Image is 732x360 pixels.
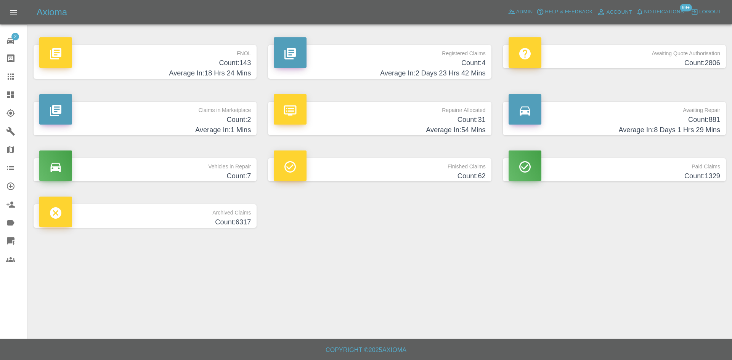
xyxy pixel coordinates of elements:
a: Registered ClaimsCount:4Average In:2 Days 23 Hrs 42 Mins [268,45,491,79]
h4: Average In: 54 Mins [274,125,485,135]
p: FNOL [39,45,251,58]
h4: Count: 1329 [509,171,720,181]
p: Awaiting Quote Authorisation [509,45,720,58]
h4: Count: 6317 [39,217,251,227]
h4: Average In: 18 Hrs 24 Mins [39,68,251,78]
h4: Count: 143 [39,58,251,68]
a: Awaiting Quote AuthorisationCount:2806 [503,45,726,68]
h4: Count: 62 [274,171,485,181]
a: Awaiting RepairCount:881Average In:8 Days 1 Hrs 29 Mins [503,102,726,136]
button: Logout [689,6,723,18]
h4: Count: 7 [39,171,251,181]
h4: Count: 2 [39,115,251,125]
button: Open drawer [5,3,23,21]
p: Claims in Marketplace [39,102,251,115]
a: FNOLCount:143Average In:18 Hrs 24 Mins [34,45,257,79]
p: Awaiting Repair [509,102,720,115]
p: Repairer Allocated [274,102,485,115]
p: Registered Claims [274,45,485,58]
span: Logout [699,8,721,16]
span: 2 [11,33,19,40]
p: Paid Claims [509,158,720,171]
h4: Count: 881 [509,115,720,125]
p: Vehicles in Repair [39,158,251,171]
h4: Count: 31 [274,115,485,125]
h4: Average In: 8 Days 1 Hrs 29 Mins [509,125,720,135]
span: Account [607,8,632,17]
a: Admin [506,6,535,18]
a: Vehicles in RepairCount:7 [34,158,257,181]
p: Finished Claims [274,158,485,171]
button: Help & Feedback [535,6,594,18]
span: Notifications [644,8,684,16]
a: Paid ClaimsCount:1329 [503,158,726,181]
a: Archived ClaimsCount:6317 [34,204,257,227]
a: Account [595,6,634,18]
button: Notifications [634,6,686,18]
h5: Axioma [37,6,67,18]
a: Finished ClaimsCount:62 [268,158,491,181]
h6: Copyright © 2025 Axioma [6,345,726,355]
h4: Average In: 2 Days 23 Hrs 42 Mins [274,68,485,78]
p: Archived Claims [39,204,251,217]
h4: Average In: 1 Mins [39,125,251,135]
h4: Count: 2806 [509,58,720,68]
span: 99+ [680,4,692,11]
span: Help & Feedback [545,8,592,16]
span: Admin [516,8,533,16]
h4: Count: 4 [274,58,485,68]
a: Claims in MarketplaceCount:2Average In:1 Mins [34,102,257,136]
a: Repairer AllocatedCount:31Average In:54 Mins [268,102,491,136]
